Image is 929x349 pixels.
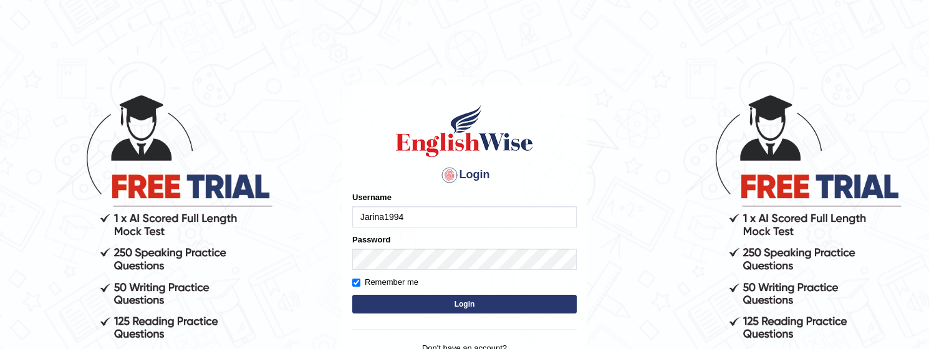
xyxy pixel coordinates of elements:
[393,103,536,159] img: Logo of English Wise sign in for intelligent practice with AI
[352,191,392,203] label: Username
[352,234,390,246] label: Password
[352,279,360,287] input: Remember me
[352,165,577,185] h4: Login
[352,276,418,289] label: Remember me
[352,295,577,313] button: Login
